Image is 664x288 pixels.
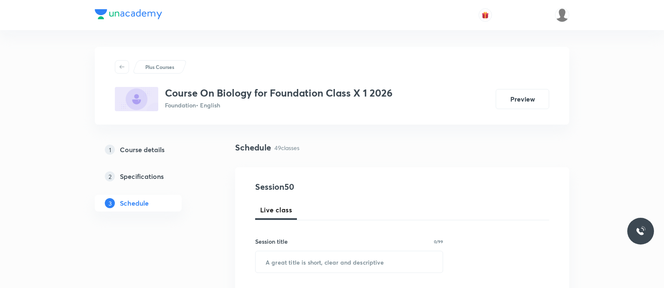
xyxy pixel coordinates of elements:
h4: Session 50 [255,181,408,193]
p: Foundation • English [165,101,393,110]
h5: Specifications [120,171,164,181]
a: 1Course details [95,141,208,158]
input: A great title is short, clear and descriptive [256,251,443,273]
img: avatar [482,11,489,19]
a: Company Logo [95,9,162,21]
button: Preview [496,89,549,109]
p: 2 [105,171,115,181]
h4: Schedule [235,141,271,154]
p: 49 classes [274,143,299,152]
h5: Schedule [120,198,149,208]
span: Live class [260,205,292,215]
h5: Course details [120,145,165,155]
h3: Course On Biology for Foundation Class X 1 2026 [165,87,393,99]
img: Company Logo [95,9,162,19]
h6: Session title [255,237,288,246]
button: avatar [479,8,492,22]
img: C357F34E-3CFD-4D4E-B813-6D794DB487B6_plus.png [115,87,158,111]
p: 3 [105,198,115,208]
img: ttu [636,226,646,236]
img: P Antony [555,8,569,22]
p: 0/99 [434,240,443,244]
p: Plus Courses [145,63,174,71]
a: 2Specifications [95,168,208,185]
p: 1 [105,145,115,155]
